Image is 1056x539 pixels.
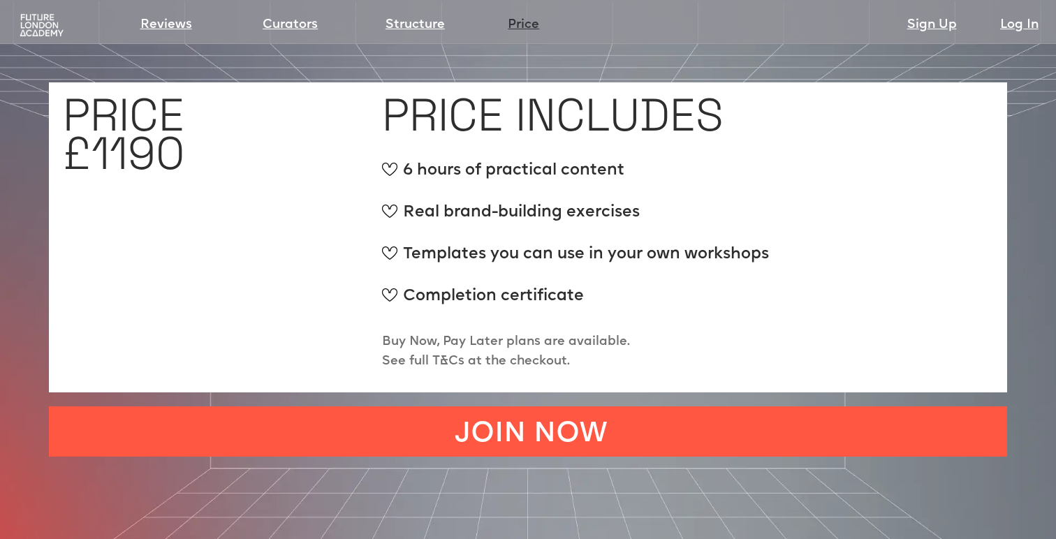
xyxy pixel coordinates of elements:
[263,15,318,35] a: Curators
[382,201,769,236] div: Real brand-building exercises
[907,15,957,35] a: Sign Up
[382,243,769,278] div: Templates you can use in your own workshops
[382,285,769,320] div: Completion certificate
[140,15,192,35] a: Reviews
[1000,15,1039,35] a: Log In
[386,15,445,35] a: Structure
[382,159,769,194] div: 6 hours of practical content
[382,332,630,371] p: Buy Now, Pay Later plans are available. See full T&Cs at the checkout.
[63,96,184,172] h1: PRICE £1190
[49,406,1007,457] a: JOIN NOW
[508,15,539,35] a: Price
[382,96,724,134] h1: PRICE INCLUDES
